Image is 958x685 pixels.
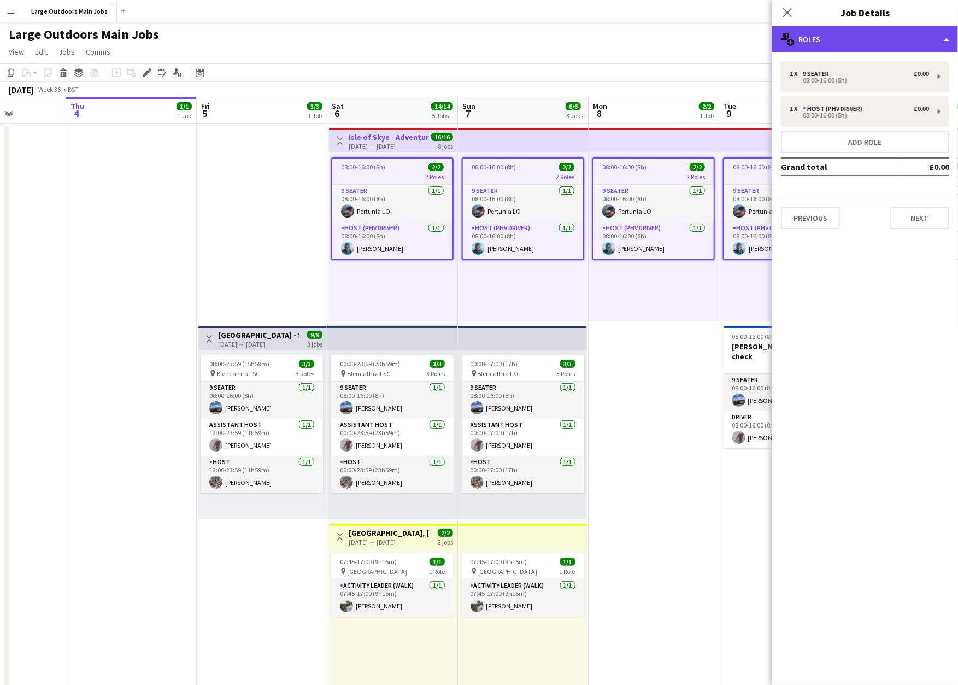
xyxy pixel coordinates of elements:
[332,101,344,111] span: Sat
[177,112,191,120] div: 1 Job
[218,330,299,340] h3: [GEOGRAPHIC_DATA] - Striding Edge & Sharp Edge / Scafell Pike Challenge Weekend / Wild Swim - [GE...
[218,340,299,348] div: [DATE] → [DATE]
[478,370,521,378] span: Blencathra FSC
[341,163,385,171] span: 08:00-16:00 (8h)
[724,342,846,361] h3: [PERSON_NAME] in for taxi check
[31,45,52,59] a: Edit
[201,419,323,456] app-card-role: Assistant Host1/112:00-23:59 (11h59m)[PERSON_NAME]
[438,529,453,537] span: 2/2
[349,538,430,546] div: [DATE] → [DATE]
[566,112,583,120] div: 3 Jobs
[9,84,34,95] div: [DATE]
[478,567,538,576] span: [GEOGRAPHIC_DATA]
[593,185,714,222] app-card-role: 9 Seater1/108:00-16:00 (8h)Pertunia LO
[331,553,454,617] div: 07:45-17:00 (9h15m)1/1 [GEOGRAPHIC_DATA]1 RoleActivity Leader (Walk)1/107:45-17:00 (9h15m)[PERSON...
[299,360,314,368] span: 3/3
[790,78,929,83] div: 08:00-16:00 (8h)
[69,107,84,120] span: 4
[216,370,260,378] span: Blencathra FSC
[296,370,314,378] span: 3 Roles
[463,185,583,222] app-card-role: 9 Seater1/108:00-16:00 (8h)Pertunia LO
[22,1,117,22] button: Large Outdoors Main Jobs
[462,456,584,493] app-card-role: Host1/100:00-17:00 (17h)[PERSON_NAME]
[331,157,454,260] app-job-card: 08:00-16:00 (8h)2/22 Roles9 Seater1/108:00-16:00 (8h)Pertunia LOHost (PHV Driver)1/108:00-16:00 (...
[790,105,803,113] div: 1 x
[307,331,322,339] span: 9/9
[557,370,575,378] span: 3 Roles
[331,456,454,493] app-card-role: Host1/100:00-23:59 (23h59m)[PERSON_NAME]
[4,45,28,59] a: View
[331,579,454,617] app-card-role: Activity Leader (Walk)1/107:45-17:00 (9h15m)[PERSON_NAME]
[591,107,607,120] span: 8
[560,567,575,576] span: 1 Role
[914,70,929,78] div: £0.00
[201,382,323,419] app-card-role: 9 Seater1/108:00-16:00 (8h)[PERSON_NAME]
[592,157,715,260] div: 08:00-16:00 (8h)2/22 Roles9 Seater1/108:00-16:00 (8h)Pertunia LOHost (PHV Driver)1/108:00-16:00 (...
[462,355,584,493] app-job-card: 00:00-17:00 (17h)3/3 Blencathra FSC3 Roles9 Seater1/108:00-16:00 (8h)[PERSON_NAME]Assistant Host1...
[430,558,445,566] span: 1/1
[349,142,430,150] div: [DATE] → [DATE]
[722,107,736,120] span: 9
[177,102,192,110] span: 1/1
[462,579,584,617] app-card-role: Activity Leader (Walk)1/107:45-17:00 (9h15m)[PERSON_NAME]
[332,185,452,222] app-card-role: 9 Seater1/108:00-16:00 (8h)Pertunia LO
[781,131,949,153] button: Add role
[772,26,958,52] div: Roles
[566,102,581,110] span: 6/6
[700,112,714,120] div: 1 Job
[723,157,845,260] div: 08:00-16:00 (8h)2/22 Roles9 Seater1/108:00-16:00 (8h)Pertunia LOHost (PHV Driver)1/108:00-16:00 (...
[462,101,475,111] span: Sun
[58,47,75,57] span: Jobs
[35,47,48,57] span: Edit
[803,70,833,78] div: 9 Seater
[349,528,430,538] h3: [GEOGRAPHIC_DATA], [GEOGRAPHIC_DATA], Sharp Edge.
[560,360,575,368] span: 3/3
[724,326,846,448] app-job-card: 08:00-16:00 (8h)2/2[PERSON_NAME] in for taxi check2 Roles9 Seater1/108:00-16:00 (8h)[PERSON_NAME]...
[209,360,269,368] span: 08:00-23:59 (15h59m)
[340,558,397,566] span: 07:45-17:00 (9h15m)
[428,163,444,171] span: 2/2
[462,382,584,419] app-card-role: 9 Seater1/108:00-16:00 (8h)[PERSON_NAME]
[724,411,846,448] app-card-role: Driver1/108:00-16:00 (8h)[PERSON_NAME]
[340,360,400,368] span: 00:00-23:59 (23h59m)
[686,173,705,181] span: 2 Roles
[781,158,897,175] td: Grand total
[331,419,454,456] app-card-role: Assistant Host1/100:00-23:59 (23h59m)[PERSON_NAME]
[86,47,110,57] span: Comms
[307,102,322,110] span: 3/3
[790,113,929,118] div: 08:00-16:00 (8h)
[602,163,646,171] span: 08:00-16:00 (8h)
[890,207,949,229] button: Next
[347,567,407,576] span: [GEOGRAPHIC_DATA]
[472,163,516,171] span: 08:00-16:00 (8h)
[426,370,445,378] span: 3 Roles
[54,45,79,59] a: Jobs
[432,112,452,120] div: 5 Jobs
[81,45,115,59] a: Comms
[330,107,344,120] span: 6
[462,157,584,260] app-job-card: 08:00-16:00 (8h)2/22 Roles9 Seater1/108:00-16:00 (8h)Pertunia LOHost (PHV Driver)1/108:00-16:00 (...
[462,553,584,617] app-job-card: 07:45-17:00 (9h15m)1/1 [GEOGRAPHIC_DATA]1 RoleActivity Leader (Walk)1/107:45-17:00 (9h15m)[PERSON...
[724,222,844,259] app-card-role: Host (PHV Driver)1/108:00-16:00 (8h)[PERSON_NAME]
[36,85,63,93] span: Week 36
[431,133,453,141] span: 16/16
[199,107,210,120] span: 5
[690,163,705,171] span: 2/2
[68,85,79,93] div: BST
[201,355,323,493] app-job-card: 08:00-23:59 (15h59m)3/3 Blencathra FSC3 Roles9 Seater1/108:00-16:00 (8h)[PERSON_NAME]Assistant Ho...
[724,374,846,411] app-card-role: 9 Seater1/108:00-16:00 (8h)[PERSON_NAME]
[463,222,583,259] app-card-role: Host (PHV Driver)1/108:00-16:00 (8h)[PERSON_NAME]
[790,70,803,78] div: 1 x
[724,101,736,111] span: Tue
[772,5,958,20] h3: Job Details
[307,339,322,348] div: 3 jobs
[9,47,24,57] span: View
[556,173,574,181] span: 2 Roles
[201,456,323,493] app-card-role: Host1/112:00-23:59 (11h59m)[PERSON_NAME]
[438,141,453,150] div: 8 jobs
[724,185,844,222] app-card-role: 9 Seater1/108:00-16:00 (8h)Pertunia LO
